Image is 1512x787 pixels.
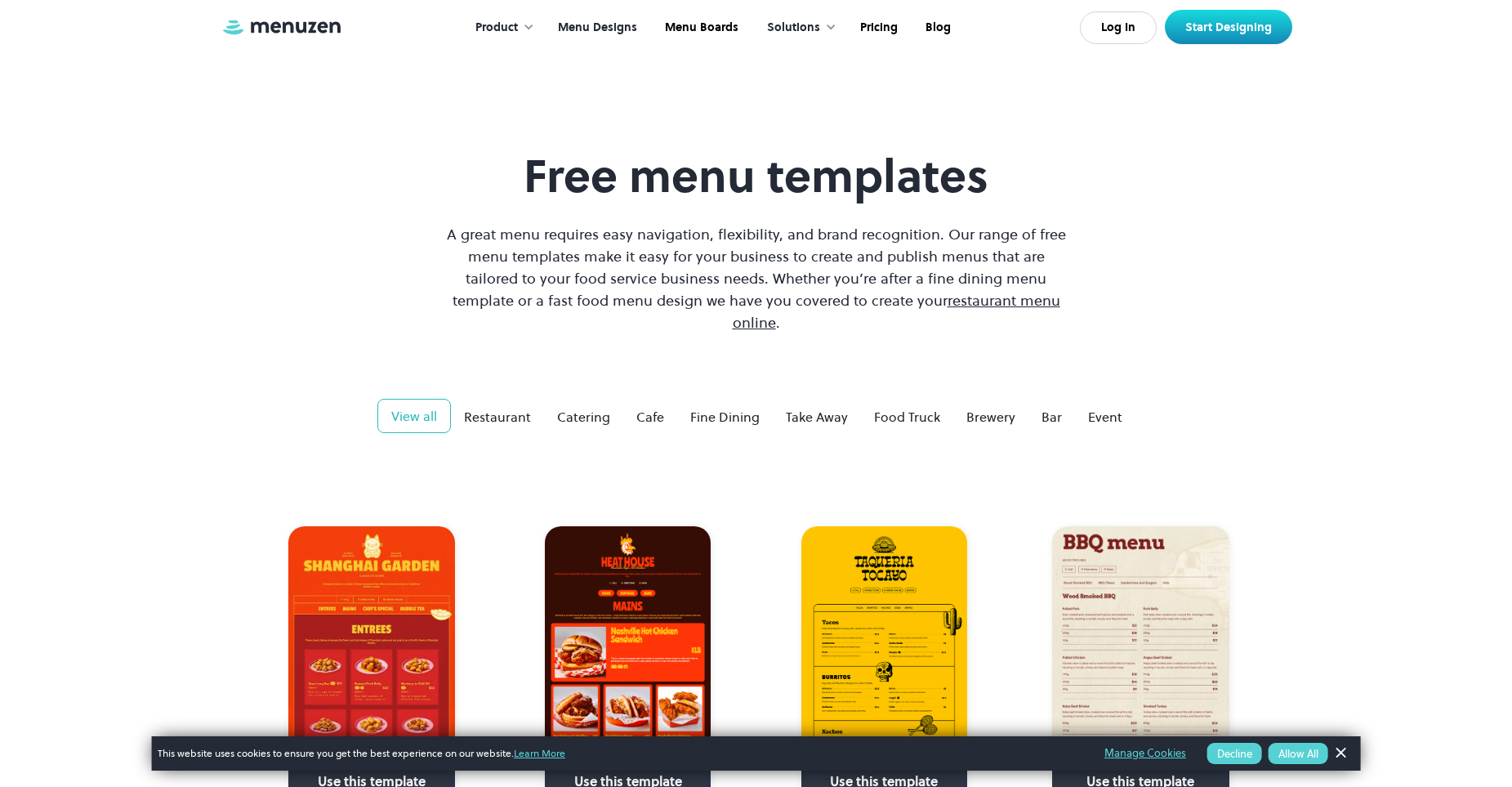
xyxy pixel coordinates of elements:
div: Food Truck [874,407,940,427]
a: Menu Designs [542,2,649,53]
a: Manage Cookies [1104,745,1186,762]
a: Blog [910,2,963,53]
button: Allow All [1269,743,1328,764]
div: View all [391,406,437,426]
a: Menu Boards [649,2,751,53]
a: Learn More [514,746,565,760]
div: Product [475,19,518,37]
div: Cafe [636,407,664,427]
div: Brewery [966,407,1015,427]
a: Log In [1080,11,1157,44]
div: Event [1088,407,1122,427]
p: A great menu requires easy navigation, flexibility, and brand recognition. Our range of free menu... [443,223,1070,333]
div: Take Away [786,407,848,427]
div: Fine Dining [690,407,760,427]
a: Start Designing [1165,10,1292,44]
div: Product [459,2,542,53]
span: This website uses cookies to ensure you get the best experience on our website. [158,746,1082,761]
h1: Free menu templates [443,149,1070,203]
div: Restaurant [464,407,531,427]
a: Pricing [845,2,910,53]
a: Dismiss Banner [1328,741,1353,766]
div: Solutions [767,19,820,37]
div: Bar [1041,407,1062,427]
button: Decline [1207,743,1262,764]
div: Catering [557,407,610,427]
div: Solutions [751,2,845,53]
